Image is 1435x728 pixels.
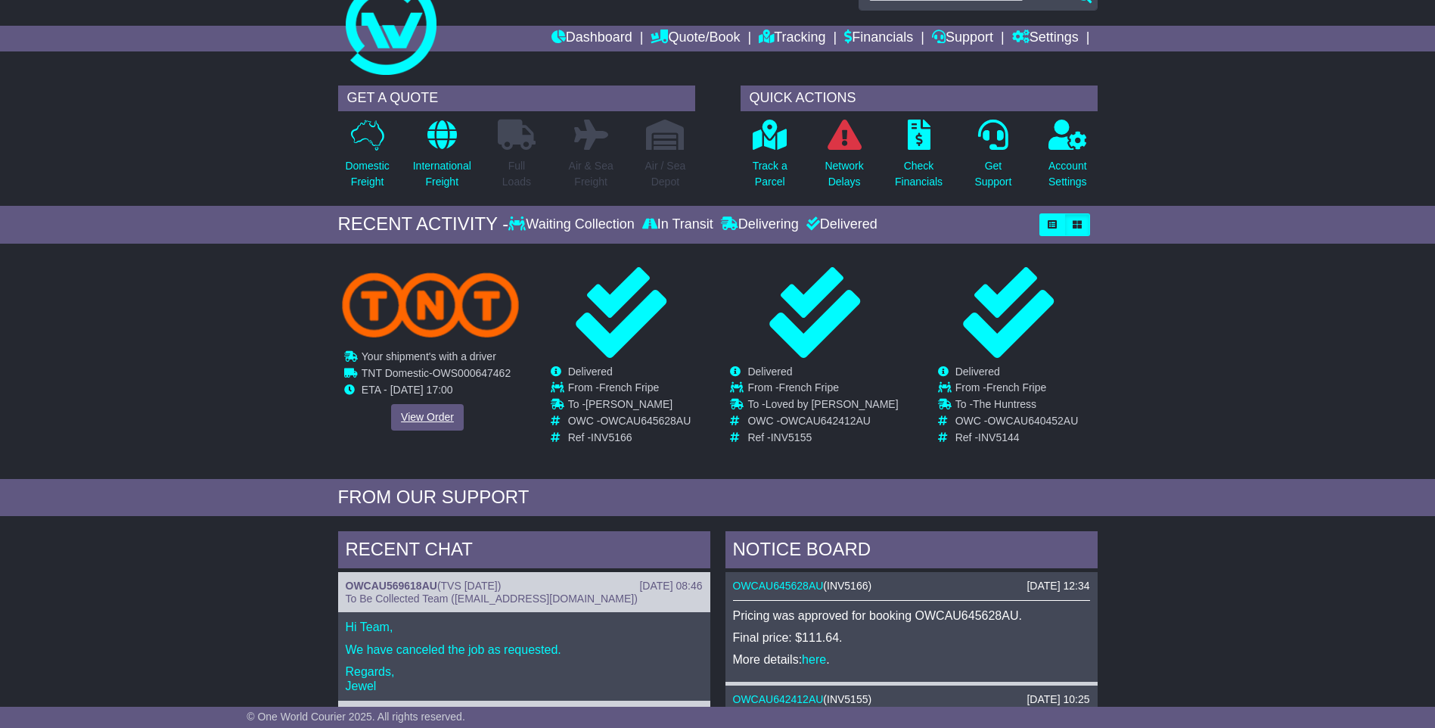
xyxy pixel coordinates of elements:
div: ( ) [733,580,1090,593]
span: OWS000647462 [432,366,511,378]
span: ETA - [DATE] 17:00 [361,383,452,395]
p: Final price: $111.64. [733,630,1090,645]
a: Settings [1012,26,1079,51]
p: Pricing was approved for booking OWCAU645628AU. [733,608,1090,623]
div: GET A QUOTE [338,86,695,111]
a: OWCAU645628AU [733,580,824,592]
td: Ref - [955,431,1079,444]
a: Track aParcel [752,119,788,198]
span: Delivered [955,366,1000,378]
td: OWC - [747,415,898,431]
div: [DATE] 12:34 [1027,580,1089,593]
span: French Fripe [986,381,1046,394]
a: Dashboard [551,26,632,51]
p: Air & Sea Freight [569,158,613,190]
p: Regards, Jewel [346,664,703,693]
span: French Fripe [779,381,839,394]
span: TNT Domestic [361,366,428,378]
span: INV5155 [771,431,812,443]
td: To - [747,398,898,415]
a: InternationalFreight [412,119,472,198]
p: Network Delays [825,158,863,190]
span: TVS [DATE] [441,580,498,592]
a: DomesticFreight [344,119,390,198]
a: NetworkDelays [824,119,864,198]
td: - [361,366,510,383]
div: Delivering [717,216,803,233]
span: OWCAU645628AU [600,415,691,427]
span: [PERSON_NAME] [585,398,672,410]
span: OWCAU640452AU [987,415,1078,427]
td: Ref - [568,431,691,444]
div: In Transit [638,216,717,233]
a: View Order [391,404,464,431]
span: INV5166 [827,580,868,592]
div: [DATE] 08:46 [639,580,702,593]
a: GetSupport [974,119,1012,198]
p: Track a Parcel [753,158,787,190]
span: © One World Courier 2025. All rights reserved. [247,711,465,723]
span: INV5144 [978,431,1019,443]
div: NOTICE BOARD [725,531,1098,572]
a: Support [932,26,993,51]
p: Hi Team, [346,620,703,634]
td: To - [568,398,691,415]
span: French Fripe [599,381,659,394]
p: Check Financials [895,158,943,190]
div: RECENT CHAT [338,531,710,572]
a: Tracking [759,26,825,51]
p: Full Loads [498,158,536,190]
p: More details: . [733,652,1090,667]
td: To - [955,398,1079,415]
a: CheckFinancials [894,119,943,198]
a: here [802,653,826,666]
td: OWC - [955,415,1079,431]
div: ( ) [346,580,703,593]
span: INV5166 [591,431,632,443]
div: FROM OUR SUPPORT [338,487,1098,509]
a: Quote/Book [651,26,740,51]
img: TNT_Domestic.png [341,272,518,338]
span: Delivered [568,366,613,378]
span: INV5155 [827,693,868,705]
p: Get Support [974,158,1011,190]
span: The Huntress [973,398,1036,410]
span: Delivered [747,366,792,378]
div: RECENT ACTIVITY - [338,213,509,235]
div: QUICK ACTIONS [741,86,1098,111]
div: Delivered [803,216,877,233]
a: AccountSettings [1048,119,1088,198]
td: From - [955,381,1079,398]
span: OWCAU642412AU [780,415,871,427]
p: International Freight [413,158,471,190]
a: OWCAU642412AU [733,693,824,705]
a: OWCAU569618AU [346,580,437,592]
div: [DATE] 10:25 [1027,693,1089,706]
p: Air / Sea Depot [645,158,686,190]
td: OWC - [568,415,691,431]
span: To Be Collected Team ([EMAIL_ADDRESS][DOMAIN_NAME]) [346,593,638,605]
td: From - [568,381,691,398]
span: Loved by [PERSON_NAME] [766,398,899,410]
div: ( ) [733,693,1090,706]
a: Financials [844,26,913,51]
p: Account Settings [1048,158,1087,190]
p: We have canceled the job as requested. [346,642,703,657]
td: Ref - [747,431,898,444]
span: Your shipment's with a driver [361,350,495,362]
div: Waiting Collection [508,216,638,233]
p: Domestic Freight [345,158,389,190]
td: From - [747,381,898,398]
